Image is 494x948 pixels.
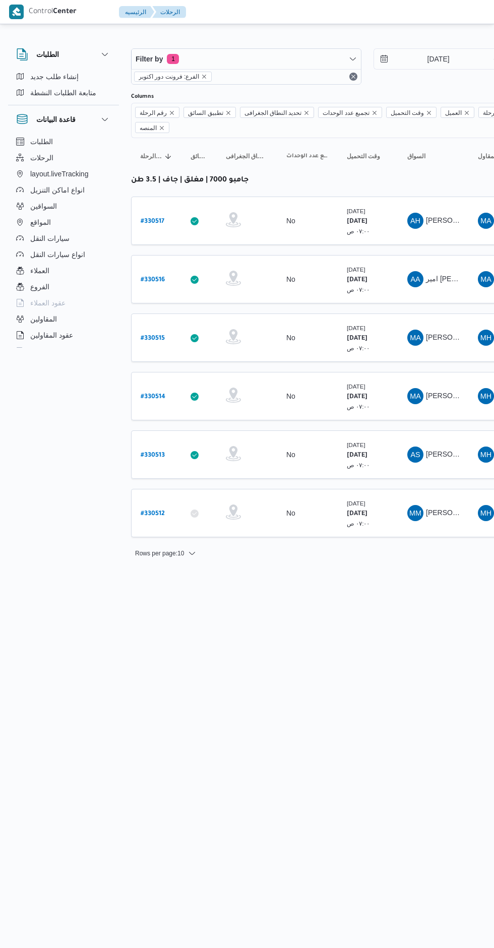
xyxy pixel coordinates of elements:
[347,500,365,507] small: [DATE]
[30,232,70,244] span: سيارات النقل
[119,6,154,18] button: الرئيسيه
[141,331,165,345] a: #330515
[478,505,494,521] div: Muhammad Hasani Muhammad Ibrahem
[12,263,115,279] button: العملاء
[201,74,207,80] button: remove selected entity
[478,271,494,287] div: Muhammad Abadalamunam HIshm Isamaail
[410,447,420,463] span: AS
[407,447,423,463] div: Ahmad Saad Muhammad Said Shbak
[441,107,474,118] span: العميل
[30,71,79,83] span: إنشاء طلب جديد
[426,450,484,458] span: [PERSON_NAME]
[12,69,115,85] button: إنشاء طلب جديد
[12,230,115,246] button: سيارات النقل
[347,345,370,351] small: ٠٧:٠٠ ص
[30,216,51,228] span: المواقع
[347,218,367,225] b: [DATE]
[286,392,295,401] div: No
[286,152,329,160] span: تجميع عدد الوحدات
[9,5,24,19] img: X8yXhbKr1z7QwAAAABJRU5ErkJggg==
[30,168,88,180] span: layout.liveTracking
[409,505,421,521] span: MM
[12,327,115,343] button: عقود المقاولين
[12,166,115,182] button: layout.liveTracking
[16,48,111,60] button: الطلبات
[12,279,115,295] button: الفروع
[12,343,115,359] button: اجهزة التليفون
[347,152,380,160] span: وقت التحميل
[286,333,295,342] div: No
[12,182,115,198] button: انواع اماكن التنزيل
[164,152,172,160] svg: Sorted in descending order
[10,908,42,938] iframe: chat widget
[347,228,370,234] small: ٠٧:٠٠ ص
[141,507,165,520] a: #330512
[407,388,423,404] div: Muhammad Altijana Hamid Aisa
[12,295,115,311] button: عقود العملاء
[410,213,420,229] span: AH
[480,505,491,521] span: MH
[140,152,162,160] span: رقم الرحلة; Sorted in descending order
[347,462,370,468] small: ٠٧:٠٠ ص
[30,313,57,325] span: المقاولين
[480,330,491,346] span: MH
[141,390,165,403] a: #330514
[136,53,163,65] span: Filter by
[141,335,165,342] b: # 330515
[347,208,365,214] small: [DATE]
[12,214,115,230] button: المواقع
[141,214,164,228] a: #330517
[135,122,169,133] span: المنصه
[347,286,370,293] small: ٠٧:٠٠ ص
[225,110,231,116] button: Remove تطبيق السائق from selection in this group
[30,297,66,309] span: عقود العملاء
[131,176,249,184] b: جامبو 7000 | مغلق | جاف | 3.5 طن
[30,87,96,99] span: متابعة الطلبات النشطة
[191,152,208,160] span: تطبيق السائق
[410,388,421,404] span: MA
[343,148,393,164] button: وقت التحميل
[286,509,295,518] div: No
[30,184,85,196] span: انواع اماكن التنزيل
[410,330,421,346] span: MA
[464,110,470,116] button: Remove العميل from selection in this group
[167,54,179,64] span: 1 active filters
[347,441,365,448] small: [DATE]
[16,113,111,125] button: قاعدة البيانات
[407,213,423,229] div: Ahmad Hamid Ahmad
[36,113,76,125] h3: قاعدة البيانات
[30,265,49,277] span: العملاء
[426,509,484,517] span: [PERSON_NAME]
[240,107,315,118] span: تحديد النطاق الجغرافى
[30,152,53,164] span: الرحلات
[12,150,115,166] button: الرحلات
[8,134,119,352] div: قاعدة البيانات
[136,148,176,164] button: رقم الرحلةSorted in descending order
[286,216,295,225] div: No
[159,125,165,131] button: Remove المنصه from selection in this group
[141,452,165,459] b: # 330513
[188,107,223,118] span: تطبيق السائق
[187,148,212,164] button: تطبيق السائق
[169,110,175,116] button: Remove رقم الرحلة from selection in this group
[403,148,464,164] button: السواق
[140,107,167,118] span: رقم الرحلة
[36,48,59,60] h3: الطلبات
[141,218,164,225] b: # 330517
[244,107,302,118] span: تحديد النطاق الجغرافى
[407,152,425,160] span: السواق
[222,148,272,164] button: تحديد النطاق الجغرافى
[407,271,423,287] div: Ameir Ahmad Abobkar Muhammad Muhammad Alamghaza
[480,447,491,463] span: MH
[135,547,184,559] span: Rows per page : 10
[407,505,423,521] div: Martdha Muhammad Alhusan Yousf
[347,266,365,273] small: [DATE]
[318,107,382,118] span: تجميع عدد الوحدات
[131,93,154,101] label: Columns
[140,122,157,134] span: المنصه
[12,311,115,327] button: المقاولين
[30,136,53,148] span: الطلبات
[30,200,57,212] span: السواقين
[480,388,491,404] span: MH
[12,246,115,263] button: انواع سيارات النقل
